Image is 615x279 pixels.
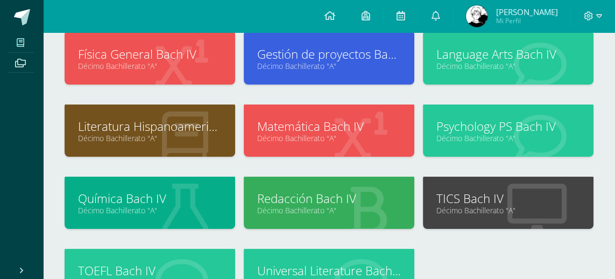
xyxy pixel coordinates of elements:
a: Física General Bach IV [78,46,222,62]
a: Matemática Bach IV [257,118,401,135]
a: Psychology PS Bach IV [436,118,580,135]
a: Décimo Bachillerato "A" [257,133,401,143]
a: Universal Literature Bach IV [257,262,401,279]
a: TOEFL Bach IV [78,262,222,279]
a: Décimo Bachillerato "A" [78,61,222,71]
a: Química Bach IV [78,190,222,207]
a: Redacción Bach IV [257,190,401,207]
a: Décimo Bachillerato "A" [257,205,401,215]
a: Décimo Bachillerato "A" [78,205,222,215]
a: Décimo Bachillerato "A" [257,61,401,71]
a: Décimo Bachillerato "A" [436,61,580,71]
a: Language Arts Bach IV [436,46,580,62]
a: Décimo Bachillerato "A" [436,133,580,143]
a: Gestión de proyectos Bach IV [257,46,401,62]
a: Décimo Bachillerato "A" [436,205,580,215]
span: [PERSON_NAME] [496,6,557,17]
a: Literatura Hispanoamericana [78,118,222,135]
a: Décimo Bachillerato "A" [78,133,222,143]
span: Mi Perfil [496,16,557,25]
img: 3e20aa122d7ad0c17809112beecdcf79.png [466,5,487,27]
a: TICS Bach IV [436,190,580,207]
